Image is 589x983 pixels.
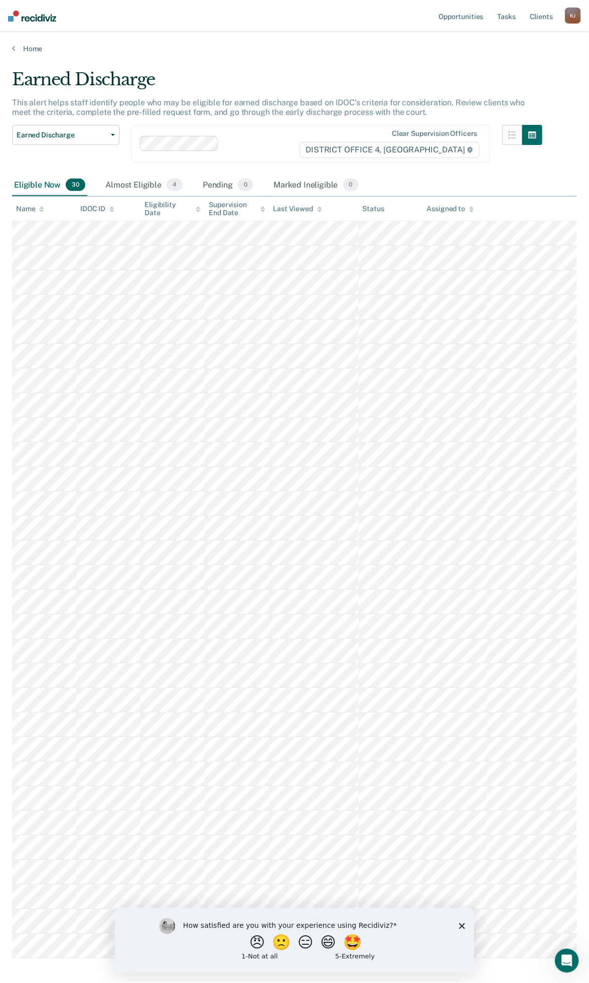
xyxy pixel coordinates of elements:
[12,98,525,117] p: This alert helps staff identify people who may be eligible for earned discharge based on IDOC’s c...
[201,175,255,197] div: Pending0
[103,175,185,197] div: Almost Eligible4
[66,179,85,192] span: 30
[12,69,542,98] div: Earned Discharge
[16,205,44,213] div: Name
[12,175,87,197] div: Eligible Now30
[300,142,480,158] span: DISTRICT OFFICE 4, [GEOGRAPHIC_DATA]
[238,179,253,192] span: 0
[12,44,577,53] a: Home
[144,201,201,218] div: Eligibility Date
[115,908,474,973] iframe: Survey by Kim from Recidiviz
[209,201,265,218] div: Supervision End Date
[12,125,119,145] button: Earned Discharge
[427,205,474,213] div: Assigned to
[167,179,183,192] span: 4
[273,205,322,213] div: Last Viewed
[363,205,384,213] div: Status
[565,8,581,24] button: KJ
[17,131,107,139] span: Earned Discharge
[565,8,581,24] div: K J
[392,129,477,138] div: Clear supervision officers
[80,205,114,213] div: IDOC ID
[271,175,361,197] div: Marked Ineligible0
[343,179,359,192] span: 0
[8,11,56,22] img: Recidiviz
[555,949,579,973] iframe: Intercom live chat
